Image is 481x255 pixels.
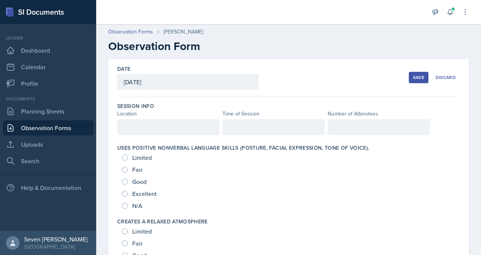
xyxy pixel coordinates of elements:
[3,137,93,152] a: Uploads
[132,190,157,197] span: Excellent
[3,59,93,74] a: Calendar
[132,154,152,161] span: Limited
[117,144,369,152] label: Uses positive nonverbal language skills (posture, facial expression, tone of voice).
[108,39,469,53] h2: Observation Form
[117,65,130,73] label: Date
[117,218,208,225] label: Creates a relaxed atmosphere
[117,102,154,110] label: Session Info
[436,74,456,80] div: Discard
[108,28,153,36] a: Observation Forms
[3,153,93,168] a: Search
[3,96,93,102] div: Documents
[117,110,219,118] div: Location
[3,76,93,91] a: Profile
[24,235,88,243] div: Seven [PERSON_NAME]
[3,43,93,58] a: Dashboard
[413,74,424,80] div: Save
[132,240,142,247] span: Fair
[132,178,147,185] span: Good
[24,243,88,250] div: [GEOGRAPHIC_DATA]
[163,28,203,36] div: [PERSON_NAME]
[409,72,428,83] button: Save
[222,110,325,118] div: Time of Session
[132,166,142,173] span: Fair
[3,180,93,195] div: Help & Documentation
[431,72,460,83] button: Discard
[328,110,430,118] div: Number of Attendees
[132,202,142,209] span: N/A
[132,228,152,235] span: Limited
[3,120,93,135] a: Observation Forms
[3,35,93,41] div: Leader
[3,104,93,119] a: Planning Sheets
